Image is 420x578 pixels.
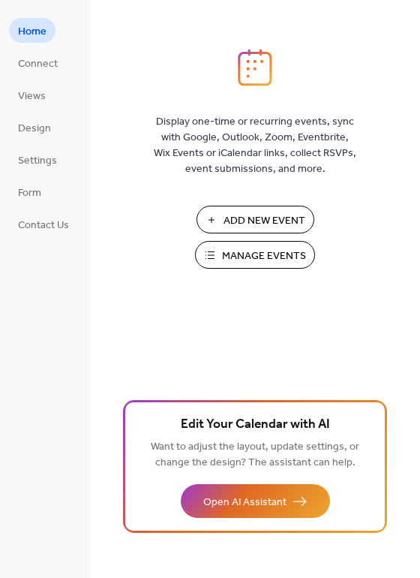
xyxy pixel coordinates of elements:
span: Settings [18,153,57,169]
a: Home [9,18,55,43]
span: Connect [18,56,58,72]
button: Add New Event [196,206,314,233]
a: Form [9,179,50,204]
span: Display one-time or recurring events, sync with Google, Outlook, Zoom, Eventbrite, Wix Events or ... [154,114,356,177]
a: Settings [9,147,66,172]
span: Open AI Assistant [203,495,286,510]
span: Edit Your Calendar with AI [181,414,330,435]
span: Form [18,185,41,201]
span: Want to adjust the layout, update settings, or change the design? The assistant can help. [151,437,359,473]
a: Views [9,83,55,107]
button: Manage Events [195,241,315,269]
a: Design [9,115,60,140]
span: Contact Us [18,218,69,233]
span: Views [18,89,46,104]
a: Contact Us [9,212,78,236]
span: Design [18,121,51,137]
span: Add New Event [223,213,305,229]
img: logo_icon.svg [238,49,272,86]
a: Connect [9,50,67,75]
button: Open AI Assistant [181,484,330,518]
span: Home [18,24,46,40]
span: Manage Events [222,248,306,264]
